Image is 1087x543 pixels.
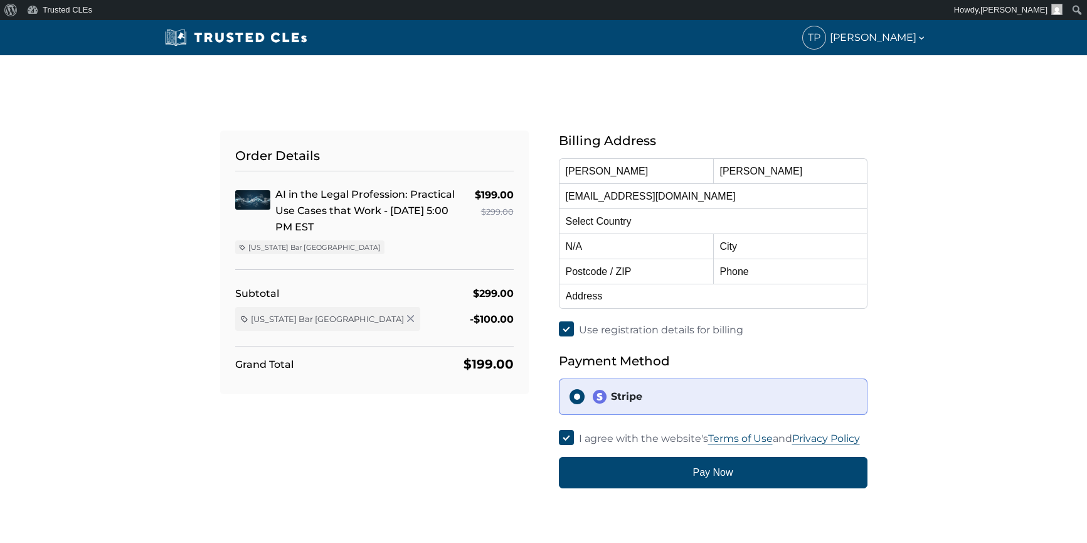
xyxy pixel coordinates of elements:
[708,433,773,444] a: Terms of Use
[570,389,585,404] input: stripeStripe
[475,203,514,220] div: $299.00
[464,354,514,374] div: $199.00
[251,313,404,325] span: [US_STATE] Bar [GEOGRAPHIC_DATA]
[559,457,867,488] button: Pay Now
[470,311,514,328] div: -$100.00
[235,356,294,373] div: Grand Total
[713,158,867,183] input: Last Name
[473,285,514,302] div: $299.00
[235,190,270,210] img: AI in the Legal Profession: Practical Use Cases that Work - 10/15 - 5:00 PM EST
[235,146,514,171] h5: Order Details
[275,188,455,233] a: AI in the Legal Profession: Practical Use Cases that Work - [DATE] 5:00 PM EST
[713,259,867,284] input: Phone
[559,259,713,284] input: Postcode / ZIP
[579,324,743,336] span: Use registration details for billing
[248,242,381,252] span: [US_STATE] Bar [GEOGRAPHIC_DATA]
[803,26,825,49] span: TP
[980,5,1047,14] span: [PERSON_NAME]
[161,28,311,47] img: Trusted CLEs
[559,131,867,151] h5: Billing Address
[559,183,867,208] input: Email Address
[592,389,607,404] img: stripe
[559,284,867,309] input: Address
[475,186,514,203] div: $199.00
[559,351,867,371] h5: Payment Method
[830,29,926,46] span: [PERSON_NAME]
[713,234,867,259] input: City
[235,285,279,302] div: Subtotal
[592,389,857,404] div: Stripe
[579,433,860,444] span: I agree with the website's and
[792,433,860,444] a: Privacy Policy
[559,158,713,183] input: First Name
